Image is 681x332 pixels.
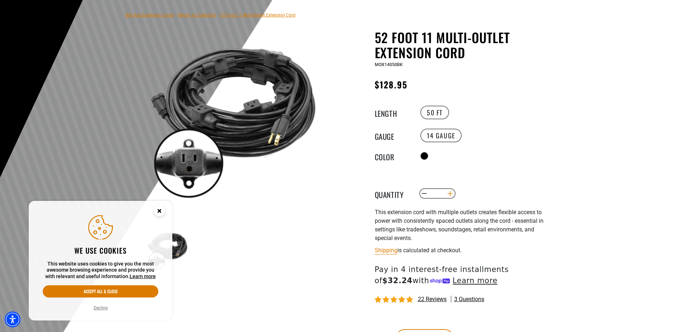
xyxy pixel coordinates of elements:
[130,273,156,279] a: This website uses cookies to give you the most awesome browsing experience and provide you with r...
[92,304,110,312] button: Decline
[43,261,158,280] p: This website uses cookies to give you the most awesome browsing experience and provide you with r...
[375,189,411,198] label: Quantity
[375,245,551,255] div: is calculated at checkout.
[375,131,411,140] legend: Gauge
[454,295,484,303] span: 3 questions
[420,129,462,142] label: 14 Gauge
[146,31,319,204] img: black
[375,30,551,60] h1: 52 Foot 11 Multi-Outlet Extension Cord
[375,296,414,303] span: 4.95 stars
[43,285,158,298] button: Accept all & close
[175,13,177,18] span: ›
[43,246,158,255] h2: We use cookies
[178,13,216,18] a: Return to Collection
[375,151,411,161] legend: Color
[125,13,174,18] a: Bad Ass Extension Cords
[375,247,397,254] a: Shipping
[5,312,20,327] div: Accessibility Menu
[375,62,403,67] span: MOX14050BK
[418,296,447,303] span: 22 reviews
[375,209,544,241] span: This extension cord with multiple outlets creates flexible access to power with consistently spac...
[146,201,172,223] button: Close this option
[218,13,219,18] span: ›
[125,10,295,19] nav: breadcrumbs
[375,108,411,117] legend: Length
[375,78,408,91] span: $128.95
[420,106,449,119] label: 50 FT
[220,13,295,18] span: 52 Foot 11 Multi-Outlet Extension Cord
[29,201,172,321] aside: Cookie Consent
